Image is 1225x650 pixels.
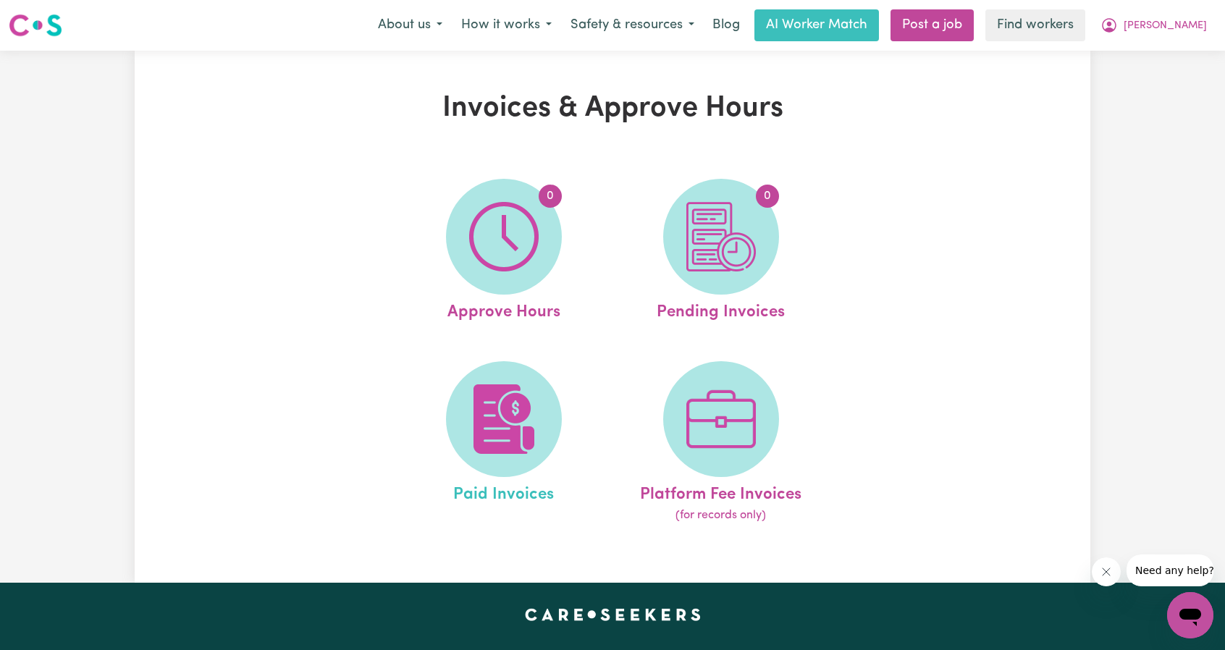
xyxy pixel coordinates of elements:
a: Careseekers logo [9,9,62,42]
a: Platform Fee Invoices(for records only) [617,361,825,525]
a: Find workers [985,9,1085,41]
span: [PERSON_NAME] [1124,18,1207,34]
img: Careseekers logo [9,12,62,38]
a: Paid Invoices [400,361,608,525]
iframe: Close message [1092,557,1121,586]
button: About us [369,10,452,41]
span: Paid Invoices [453,477,554,507]
a: Pending Invoices [617,179,825,325]
iframe: Message from company [1127,554,1213,586]
button: My Account [1091,10,1216,41]
a: Careseekers home page [525,609,701,620]
a: Post a job [891,9,974,41]
span: (for records only) [675,507,766,524]
a: AI Worker Match [754,9,879,41]
a: Approve Hours [400,179,608,325]
a: Blog [704,9,749,41]
span: 0 [756,185,779,208]
span: 0 [539,185,562,208]
span: Platform Fee Invoices [640,477,801,507]
span: Approve Hours [447,295,560,325]
span: Need any help? [9,10,88,22]
button: How it works [452,10,561,41]
span: Pending Invoices [657,295,785,325]
iframe: Button to launch messaging window [1167,592,1213,638]
button: Safety & resources [561,10,704,41]
h1: Invoices & Approve Hours [303,91,922,126]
